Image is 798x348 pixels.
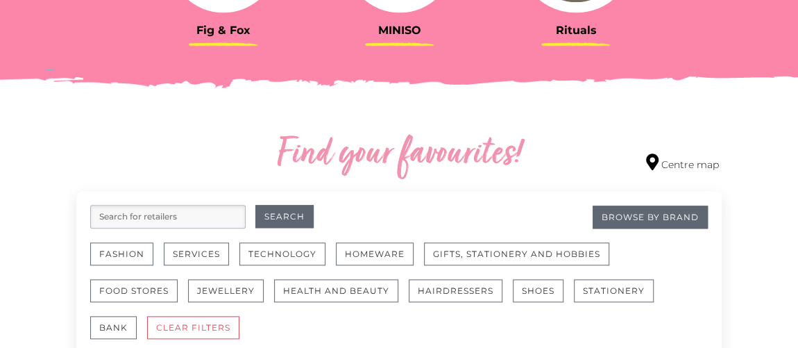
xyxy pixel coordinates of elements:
input: Search for retailers [90,205,246,229]
button: Stationery [574,279,654,302]
button: Search [255,205,314,228]
button: Bank [90,316,137,339]
a: Health and Beauty [274,279,409,316]
button: Health and Beauty [274,279,398,302]
a: Services [164,242,239,279]
button: Services [164,242,229,265]
button: Jewellery [188,279,264,302]
button: Food Stores [90,279,178,302]
a: Homeware [336,242,424,279]
a: Shoes [513,279,574,316]
a: Food Stores [90,279,188,316]
a: Fashion [90,242,164,279]
h3: Rituals [498,24,654,37]
button: Hairdressers [409,279,502,302]
button: Homeware [336,242,414,265]
h3: Fig & Fox [146,24,301,37]
button: Shoes [513,279,563,302]
button: Fashion [90,242,153,265]
a: Centre map [646,154,719,172]
a: Stationery [574,279,664,316]
h2: Find your favourites! [187,133,611,177]
a: Jewellery [188,279,274,316]
a: Hairdressers [409,279,513,316]
button: CLEAR FILTERS [147,316,239,339]
a: Browse By Brand [593,206,708,229]
button: Gifts, Stationery and Hobbies [424,242,609,265]
a: Technology [239,242,336,279]
button: Technology [239,242,325,265]
a: Gifts, Stationery and Hobbies [424,242,620,279]
h3: MINISO [322,24,477,37]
